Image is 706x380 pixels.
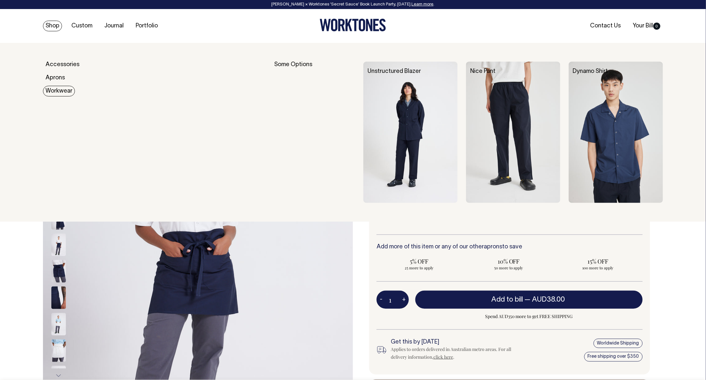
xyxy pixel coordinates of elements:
[492,296,523,303] span: Add to bill
[466,255,552,272] input: 10% OFF 50 more to apply
[377,255,462,272] input: 5% OFF 25 more to apply
[377,293,386,306] button: -
[569,62,663,203] img: Dynamo Shirt
[415,313,643,320] span: Spend AUD350 more to get FREE SHIPPING
[43,86,75,96] a: Workwear
[133,21,161,31] a: Portfolio
[380,257,459,265] span: 5% OFF
[391,339,522,345] h6: Get this by [DATE]
[51,339,66,362] img: off-white
[51,260,66,283] img: dark-navy
[380,265,459,270] span: 25 more to apply
[558,265,638,270] span: 100 more to apply
[630,21,663,31] a: Your Bill0
[391,345,522,361] div: Applies to orders delivered in Australian metro areas. For all delivery information, .
[51,286,66,309] img: dark-navy
[573,69,608,74] a: Dynamo Shirt
[377,244,643,250] h6: Add more of this item or any of our other to save
[484,244,502,250] a: aprons
[363,62,458,203] img: Unstructured Blazer
[399,293,409,306] button: +
[525,296,567,303] span: —
[415,291,643,309] button: Add to bill —AUD38.00
[433,354,453,360] a: click here
[555,255,641,272] input: 15% OFF 100 more to apply
[412,3,434,6] a: Learn more
[470,69,495,74] a: Nice Pant
[653,23,660,30] span: 0
[43,59,82,70] a: Accessories
[43,21,62,31] a: Shop
[368,69,421,74] a: Unstructured Blazer
[51,313,66,335] img: off-white
[588,21,624,31] a: Contact Us
[69,21,95,31] a: Custom
[469,257,548,265] span: 10% OFF
[6,2,700,7] div: [PERSON_NAME] × Worktones ‘Secret Sauce’ Book Launch Party, [DATE]. .
[469,265,548,270] span: 50 more to apply
[102,21,126,31] a: Journal
[532,296,565,303] span: AUD38.00
[466,62,560,203] img: Nice Pant
[43,73,67,83] a: Aprons
[558,257,638,265] span: 15% OFF
[51,234,66,256] img: dark-navy
[274,62,355,203] div: Some Options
